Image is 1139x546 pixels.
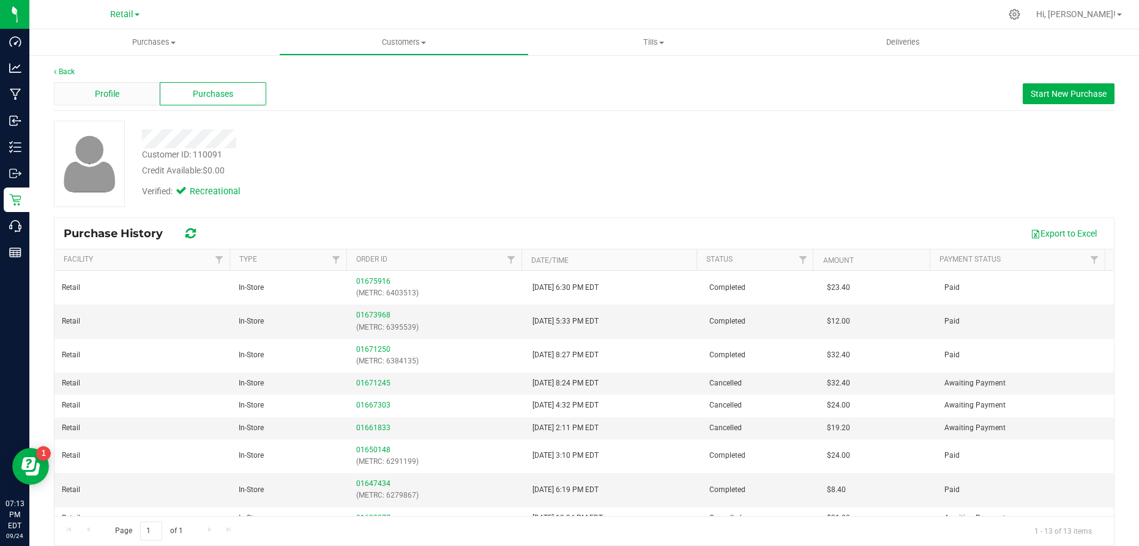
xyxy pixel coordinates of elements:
inline-svg: Retail [9,194,21,206]
span: $23.40 [827,282,850,294]
p: (METRC: 6291199) [356,456,518,468]
span: Retail [62,422,80,434]
span: In-Store [239,377,264,389]
a: Date/Time [531,256,569,265]
inline-svg: Outbound [9,167,21,180]
a: 01661833 [356,423,390,432]
a: 01650148 [356,446,390,454]
span: In-Store [239,316,264,327]
a: Type [239,255,257,264]
span: $19.20 [827,422,850,434]
p: 09/24 [6,531,24,540]
a: Filter [1085,249,1105,270]
iframe: Resource center [12,448,49,485]
iframe: Resource center unread badge [36,446,51,461]
inline-svg: Inbound [9,115,21,127]
span: Purchases [193,88,233,100]
span: Page of 1 [105,521,193,540]
span: [DATE] 12:34 PM EDT [532,512,603,524]
span: [DATE] 8:24 PM EDT [532,377,599,389]
span: $32.40 [827,349,850,361]
span: [DATE] 6:19 PM EDT [532,484,599,496]
span: Cancelled [709,512,742,524]
span: In-Store [239,512,264,524]
span: Awaiting Payment [944,377,1006,389]
span: Start New Purchase [1031,89,1107,99]
button: Start New Purchase [1023,83,1115,104]
a: Filter [793,249,813,270]
a: Filter [501,249,521,270]
span: [DATE] 4:32 PM EDT [532,400,599,411]
span: Profile [95,88,119,100]
span: 1 - 13 of 13 items [1025,521,1102,540]
span: [DATE] 6:30 PM EDT [532,282,599,294]
a: 01675916 [356,277,390,286]
span: Paid [944,316,960,327]
span: Recreational [190,185,239,199]
span: Retail [62,349,80,361]
a: Order ID [356,255,387,264]
span: In-Store [239,400,264,411]
a: Status [706,255,733,264]
span: Awaiting Payment [944,400,1006,411]
span: $12.00 [827,316,850,327]
a: Purchases [29,29,279,55]
span: Tills [529,37,778,48]
span: Customers [280,37,528,48]
span: Retail [62,400,80,411]
a: Deliveries [779,29,1028,55]
span: $24.00 [827,450,850,461]
a: Payment Status [939,255,1001,264]
p: (METRC: 6384135) [356,355,518,367]
a: 01647434 [356,479,390,488]
div: Verified: [142,185,239,199]
a: Filter [209,249,230,270]
span: Retail [110,9,133,20]
span: $31.20 [827,512,850,524]
a: Facility [64,255,93,264]
span: Purchases [29,37,279,48]
span: [DATE] 5:33 PM EDT [532,316,599,327]
span: Completed [709,349,745,361]
p: (METRC: 6279867) [356,490,518,501]
span: $8.40 [827,484,846,496]
span: In-Store [239,422,264,434]
inline-svg: Analytics [9,62,21,74]
span: In-Store [239,349,264,361]
p: (METRC: 6395539) [356,322,518,333]
span: In-Store [239,484,264,496]
span: [DATE] 3:10 PM EDT [532,450,599,461]
div: Manage settings [1007,9,1022,20]
span: Deliveries [870,37,936,48]
a: Amount [823,256,854,265]
inline-svg: Dashboard [9,36,21,48]
button: Export to Excel [1023,223,1105,244]
span: Cancelled [709,377,742,389]
inline-svg: Inventory [9,141,21,153]
span: Cancelled [709,400,742,411]
span: Hi, [PERSON_NAME]! [1036,9,1116,19]
p: (METRC: 6403513) [356,287,518,299]
a: Customers [279,29,529,55]
inline-svg: Call Center [9,220,21,232]
div: Credit Available: [142,164,663,177]
a: Filter [326,249,346,270]
inline-svg: Manufacturing [9,88,21,100]
p: 07:13 PM EDT [6,498,24,531]
span: In-Store [239,282,264,294]
span: Paid [944,282,960,294]
span: Retail [62,450,80,461]
span: Completed [709,484,745,496]
span: Cancelled [709,422,742,434]
span: Retail [62,282,80,294]
a: 01671250 [356,345,390,354]
span: Awaiting Payment [944,512,1006,524]
input: 1 [140,521,162,540]
span: Retail [62,484,80,496]
span: Paid [944,349,960,361]
inline-svg: Reports [9,246,21,259]
span: Completed [709,316,745,327]
span: Paid [944,484,960,496]
span: Paid [944,450,960,461]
